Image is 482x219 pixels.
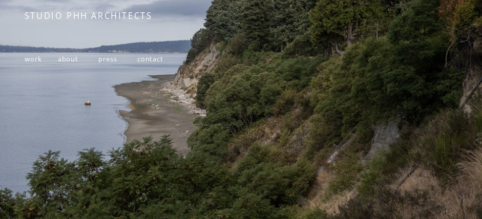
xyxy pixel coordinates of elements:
[25,54,42,63] a: work
[58,54,79,63] a: about
[137,54,163,63] a: contact
[25,10,153,21] span: STUDIO PHH ARCHITECTS
[98,54,117,63] a: press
